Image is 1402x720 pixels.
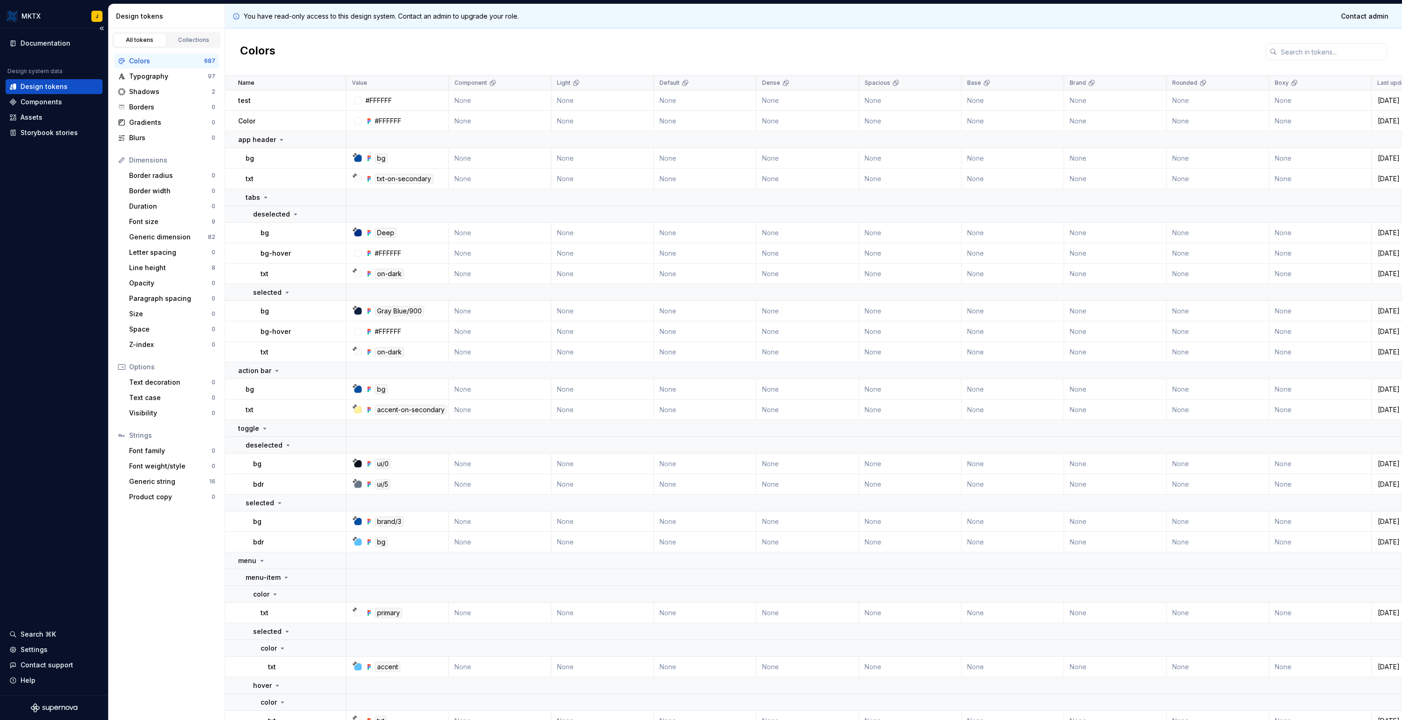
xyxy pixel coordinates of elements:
td: None [1064,474,1167,495]
td: None [1064,301,1167,321]
img: 6599c211-2218-4379-aa47-474b768e6477.png [7,11,18,22]
div: Size [129,309,212,319]
td: None [654,321,756,342]
p: selected [246,498,274,508]
p: txt [261,347,268,357]
div: Product copy [129,492,212,502]
td: None [859,511,962,532]
td: None [654,474,756,495]
p: deselected [246,441,282,450]
p: action bar [238,366,271,375]
td: None [1269,169,1372,189]
div: 0 [212,447,215,455]
td: None [654,264,756,284]
td: None [859,90,962,111]
td: None [654,400,756,420]
td: None [756,379,859,400]
td: None [551,264,654,284]
td: None [962,454,1064,474]
p: tabs [246,193,260,202]
td: None [654,223,756,243]
td: None [756,90,859,111]
p: Name [238,79,254,87]
a: Settings [6,642,103,657]
td: None [449,169,551,189]
div: ui/0 [375,459,391,469]
td: None [962,301,1064,321]
td: None [1064,243,1167,264]
td: None [1269,400,1372,420]
td: None [1167,264,1269,284]
td: None [962,111,1064,131]
td: None [1269,511,1372,532]
div: Design tokens [116,12,221,21]
td: None [1064,400,1167,420]
div: Text case [129,393,212,402]
h2: Colors [240,43,275,60]
div: 0 [212,279,215,287]
div: Dimensions [129,156,215,165]
td: None [962,223,1064,243]
div: 687 [204,57,215,65]
div: Text decoration [129,378,212,387]
td: None [1064,111,1167,131]
div: #FFFFFF [375,116,401,126]
td: None [654,90,756,111]
div: Font family [129,446,212,455]
td: None [1167,148,1269,169]
p: Base [967,79,981,87]
td: None [859,264,962,284]
td: None [1269,301,1372,321]
div: brand/3 [375,516,404,527]
div: Opacity [129,278,212,288]
td: None [1269,474,1372,495]
td: None [551,148,654,169]
td: None [449,301,551,321]
td: None [962,342,1064,362]
div: Help [21,676,35,685]
td: None [1269,223,1372,243]
td: None [1064,169,1167,189]
a: Font weight/style0 [125,459,219,474]
span: Contact admin [1341,12,1388,21]
a: Opacity0 [125,276,219,291]
td: None [962,474,1064,495]
td: None [756,169,859,189]
td: None [551,379,654,400]
p: bg [253,517,261,526]
a: Font family0 [125,443,219,458]
svg: Supernova Logo [31,703,77,713]
div: 0 [212,394,215,401]
td: None [859,243,962,264]
a: Contact admin [1335,8,1395,25]
p: bdr [253,480,264,489]
div: 0 [212,203,215,210]
td: None [859,454,962,474]
td: None [551,111,654,131]
td: None [1064,379,1167,400]
td: None [654,243,756,264]
td: None [449,532,551,552]
div: 0 [212,379,215,386]
div: 97 [208,73,215,80]
a: Assets [6,110,103,125]
button: Search ⌘K [6,627,103,642]
p: app header [238,135,276,144]
td: None [551,169,654,189]
td: None [551,301,654,321]
td: None [756,264,859,284]
p: txt [261,269,268,278]
td: None [1167,243,1269,264]
td: None [859,148,962,169]
a: Components [6,95,103,109]
div: Border radius [129,171,212,180]
div: Border width [129,186,212,196]
td: None [551,454,654,474]
td: None [756,111,859,131]
input: Search in tokens... [1277,43,1387,60]
div: Collections [171,36,217,44]
div: Shadows [129,87,212,96]
td: None [654,532,756,552]
td: None [859,301,962,321]
a: Generic dimension82 [125,230,219,245]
